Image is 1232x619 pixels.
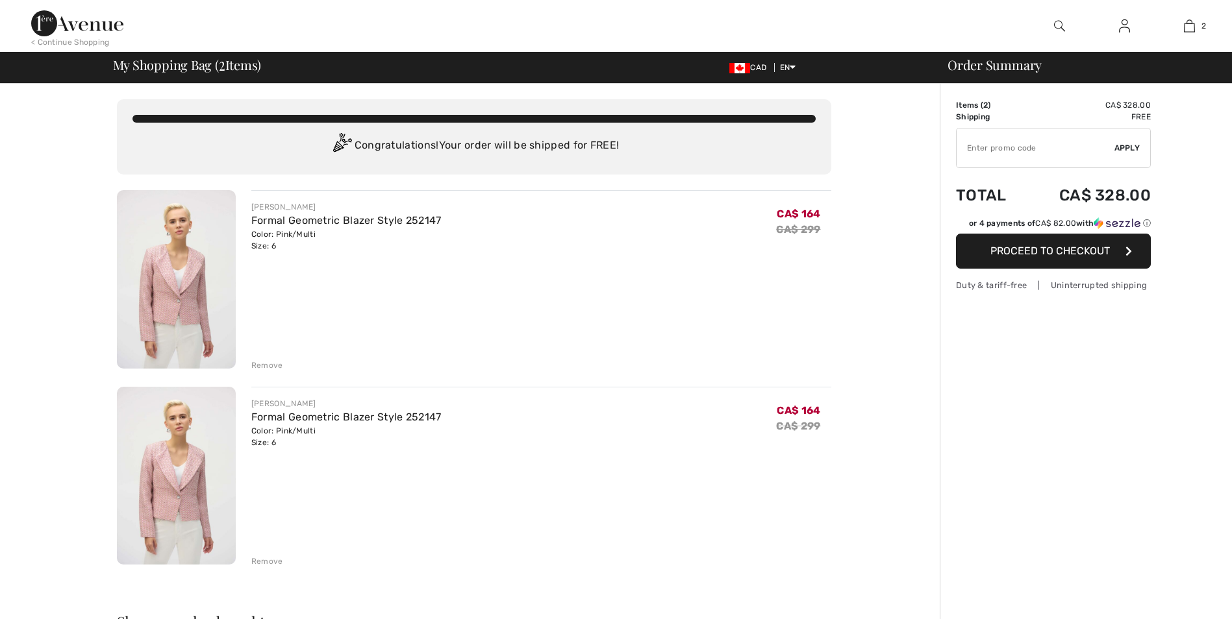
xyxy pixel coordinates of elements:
div: Order Summary [932,58,1224,71]
a: Formal Geometric Blazer Style 252147 [251,214,442,226]
a: 2 [1157,18,1221,34]
img: Formal Geometric Blazer Style 252147 [117,387,236,565]
img: My Bag [1184,18,1195,34]
div: Remove [251,359,283,371]
img: Formal Geometric Blazer Style 252147 [117,190,236,369]
div: Color: Pink/Multi Size: 6 [251,425,442,448]
span: My Shopping Bag ( Items) [113,58,262,71]
span: CA$ 164 [777,208,820,220]
img: My Info [1119,18,1130,34]
button: Proceed to Checkout [956,234,1151,269]
div: or 4 payments ofCA$ 82.00withSezzle Click to learn more about Sezzle [956,217,1151,234]
div: or 4 payments of with [969,217,1151,229]
s: CA$ 299 [776,223,820,236]
span: 2 [1201,20,1206,32]
div: [PERSON_NAME] [251,398,442,409]
td: Total [956,173,1025,217]
img: 1ère Avenue [31,10,123,36]
div: Duty & tariff-free | Uninterrupted shipping [956,279,1151,291]
td: CA$ 328.00 [1025,173,1151,217]
td: Shipping [956,111,1025,123]
s: CA$ 299 [776,420,820,432]
div: < Continue Shopping [31,36,110,48]
span: 2 [983,101,988,110]
img: Canadian Dollar [729,63,750,73]
span: EN [780,63,796,72]
img: Congratulation2.svg [329,133,355,159]
td: Items ( ) [956,99,1025,111]
a: Sign In [1109,18,1140,34]
span: Proceed to Checkout [990,245,1110,257]
span: CA$ 82.00 [1035,219,1076,228]
a: Formal Geometric Blazer Style 252147 [251,411,442,423]
div: [PERSON_NAME] [251,201,442,213]
input: Promo code [957,128,1114,167]
td: Free [1025,111,1151,123]
img: Sezzle [1094,217,1140,229]
div: Remove [251,555,283,567]
span: CAD [729,63,772,72]
span: Apply [1114,142,1140,154]
div: Congratulations! Your order will be shipped for FREE! [132,133,816,159]
td: CA$ 328.00 [1025,99,1151,111]
span: 2 [219,55,225,72]
img: search the website [1054,18,1065,34]
span: CA$ 164 [777,404,820,417]
div: Color: Pink/Multi Size: 6 [251,228,442,252]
